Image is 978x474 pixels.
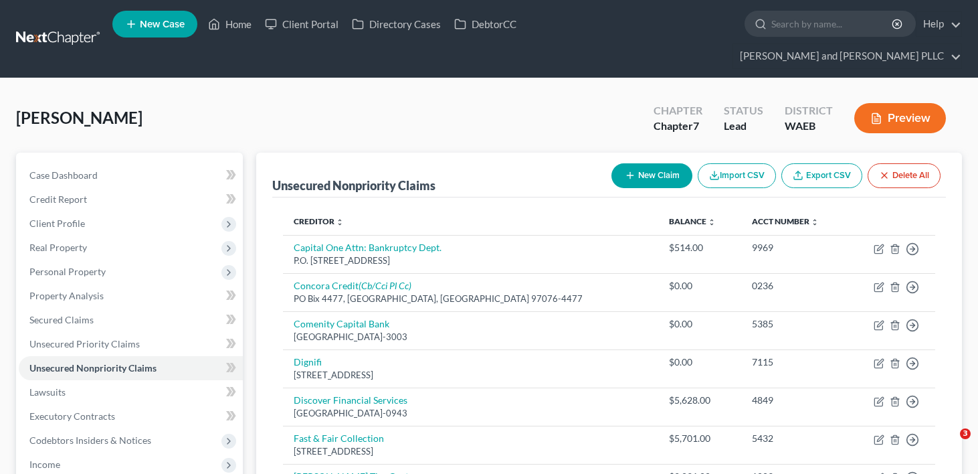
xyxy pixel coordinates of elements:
[29,218,85,229] span: Client Profile
[693,119,699,132] span: 7
[294,318,389,329] a: Comenity Capital Bank
[29,169,98,181] span: Case Dashboard
[752,241,838,254] div: 9969
[359,280,411,291] i: (Cb/Cci Pl Cc)
[294,254,648,267] div: P.O. [STREET_ADDRESS]
[345,12,448,36] a: Directory Cases
[19,308,243,332] a: Secured Claims
[654,118,702,134] div: Chapter
[669,432,730,445] div: $5,701.00
[752,355,838,369] div: 7115
[29,459,60,470] span: Income
[294,394,407,406] a: Discover Financial Services
[752,317,838,331] div: 5385
[29,193,87,205] span: Credit Report
[29,290,104,301] span: Property Analysis
[781,163,862,188] a: Export CSV
[294,331,648,343] div: [GEOGRAPHIC_DATA]-3003
[669,394,730,407] div: $5,628.00
[294,445,648,458] div: [STREET_ADDRESS]
[19,284,243,308] a: Property Analysis
[294,432,384,444] a: Fast & Fair Collection
[336,218,344,226] i: unfold_more
[916,12,961,36] a: Help
[258,12,345,36] a: Client Portal
[201,12,258,36] a: Home
[669,317,730,331] div: $0.00
[16,108,142,127] span: [PERSON_NAME]
[29,338,140,349] span: Unsecured Priority Claims
[448,12,523,36] a: DebtorCC
[294,242,442,253] a: Capital One Attn: Bankruptcy Dept.
[19,163,243,187] a: Case Dashboard
[294,280,411,291] a: Concora Credit(Cb/Cci Pl Cc)
[29,362,157,374] span: Unsecured Nonpriority Claims
[29,314,94,325] span: Secured Claims
[19,404,243,428] a: Executory Contracts
[272,177,435,193] div: Unsecured Nonpriority Claims
[811,218,819,226] i: unfold_more
[611,163,692,188] button: New Claim
[19,332,243,356] a: Unsecured Priority Claims
[140,19,185,29] span: New Case
[785,118,833,134] div: WAEB
[294,369,648,382] div: [STREET_ADDRESS]
[19,356,243,380] a: Unsecured Nonpriority Claims
[752,216,819,226] a: Acct Number unfold_more
[733,44,961,68] a: [PERSON_NAME] and [PERSON_NAME] PLLC
[669,279,730,293] div: $0.00
[724,103,763,118] div: Status
[752,394,838,407] div: 4849
[771,11,894,36] input: Search by name...
[19,380,243,404] a: Lawsuits
[294,356,322,368] a: Dignifi
[654,103,702,118] div: Chapter
[29,386,66,398] span: Lawsuits
[294,216,344,226] a: Creditor unfold_more
[29,434,151,446] span: Codebtors Insiders & Notices
[868,163,941,188] button: Delete All
[29,266,106,277] span: Personal Property
[933,428,965,461] iframe: Intercom live chat
[724,118,763,134] div: Lead
[752,279,838,293] div: 0236
[698,163,776,188] button: Import CSV
[29,242,87,253] span: Real Property
[854,103,946,133] button: Preview
[19,187,243,212] a: Credit Report
[294,407,648,420] div: [GEOGRAPHIC_DATA]-0943
[29,410,115,422] span: Executory Contracts
[785,103,833,118] div: District
[708,218,716,226] i: unfold_more
[669,216,716,226] a: Balance unfold_more
[669,355,730,369] div: $0.00
[669,241,730,254] div: $514.00
[960,428,971,439] span: 3
[752,432,838,445] div: 5432
[294,293,648,305] div: PO Bix 4477, [GEOGRAPHIC_DATA], [GEOGRAPHIC_DATA] 97076-4477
